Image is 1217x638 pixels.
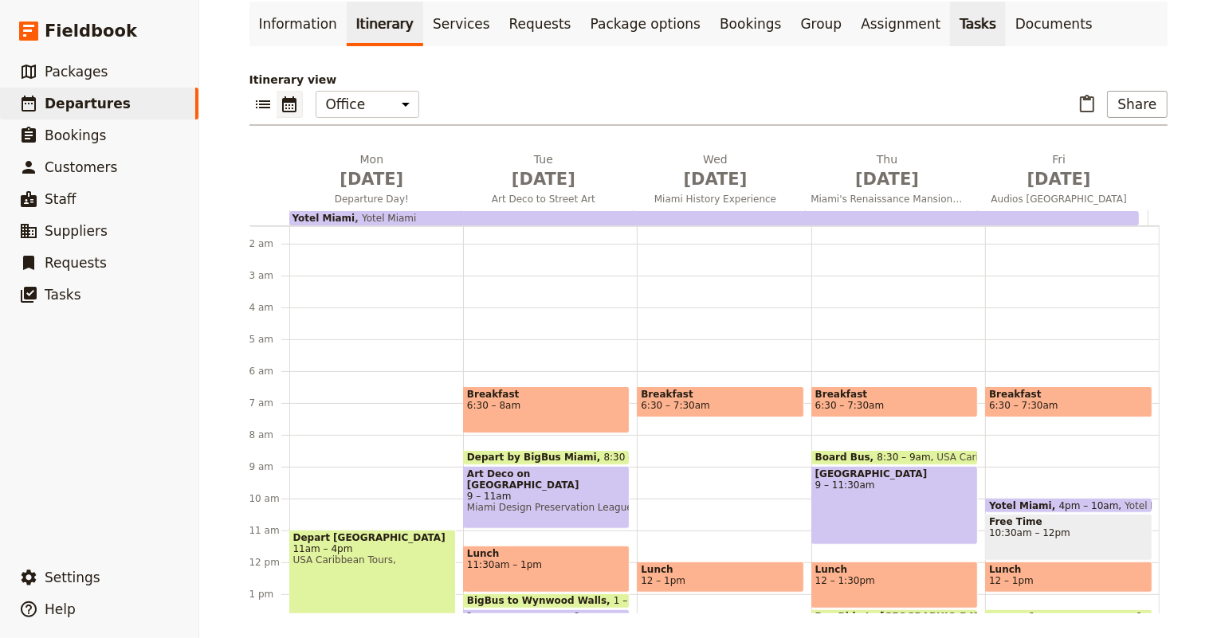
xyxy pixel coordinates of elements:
span: USA Caribbean Tours, [293,554,452,566]
button: Paste itinerary item [1074,91,1101,118]
h2: Fri [983,151,1136,191]
div: 4 am [249,301,289,314]
span: Depart [GEOGRAPHIC_DATA] [293,532,452,543]
span: [DATE] [296,167,449,191]
button: Thu [DATE]Miami's Renaissance Mansion and OLLI at UM [804,151,976,210]
span: 8:30 – 9am [604,452,658,463]
span: 12 – 1pm [641,575,685,586]
a: Requests [500,2,581,46]
span: Lunch [989,564,1148,575]
div: 3 am [249,269,289,282]
a: Itinerary [347,2,423,46]
span: [GEOGRAPHIC_DATA] [815,468,974,479]
span: Requests [45,255,107,271]
span: Fieldbook [45,19,137,43]
span: 6:30 – 7:30am [815,400,885,411]
span: Help [45,601,76,617]
a: Bookings [710,2,791,46]
span: Departures [45,96,131,112]
div: Lunch11:30am – 1pm [463,546,630,593]
span: [DATE] [811,167,964,191]
span: Miami Design Preservation League [467,502,626,513]
span: Packages [45,64,108,80]
span: Miami History Experience [633,193,799,205]
span: BigBus to Wynwood Walls [467,595,614,606]
button: List view [249,91,277,118]
div: Board Bus8:30 – 9amUSA Caribbean Tours, [811,450,978,465]
div: Lunch12 – 1pm [985,562,1152,593]
div: [GEOGRAPHIC_DATA]9 – 11:30am [811,466,978,545]
span: Art Deco to Street Art [461,193,626,205]
span: Lunch [815,564,974,575]
span: Breakfast [815,389,974,400]
span: 12 – 1pm [989,575,1034,586]
div: Art Deco on [GEOGRAPHIC_DATA]9 – 11amMiami Design Preservation League [463,466,630,529]
span: Lunch [641,564,799,575]
a: Tasks [950,2,1006,46]
a: Package options [581,2,710,46]
div: 12 pm [249,556,289,569]
span: [DATE] [983,167,1136,191]
div: Yotel Miami4pm – 10amYotel Miami [985,498,1152,513]
h2: Wed [639,151,792,191]
h2: Tue [467,151,620,191]
span: Free Time [989,516,1148,527]
div: Breakfast6:30 – 7:30am [811,386,978,417]
div: 8 am [249,429,289,441]
span: 12 – 1:30pm [815,575,974,586]
span: Breakfast [641,389,799,400]
span: Yotel Miami [292,213,355,224]
span: 11am – 4pm [293,543,452,554]
a: Information [249,2,347,46]
span: Breakfast [989,389,1148,400]
span: Yotel Miami [355,213,416,224]
a: Documents [1006,2,1102,46]
h2: Thu [811,151,964,191]
div: Breakfast6:30 – 7:30am [637,386,803,417]
div: Breakfast6:30 – 8am [463,386,630,433]
p: Itinerary view [249,72,1168,88]
span: Depart by BigBus Miami [467,452,604,463]
div: 9 am [249,460,289,473]
span: Settings [45,570,100,585]
span: 8:30 – 9am [877,452,930,463]
span: 6:30 – 8am [467,400,626,411]
span: Departure Day! [289,193,455,205]
span: USA Caribbean Tours, [931,452,1040,463]
button: Share [1107,91,1167,118]
div: 6 am [249,365,289,378]
span: Staff [45,191,77,207]
button: Wed [DATE]Miami History Experience [633,151,805,210]
div: 2 am [249,237,289,250]
span: [DATE] [467,167,620,191]
span: Customers [45,159,117,175]
div: Free Time10:30am – 12pm [985,514,1152,561]
button: Fri [DATE]Audios [GEOGRAPHIC_DATA] [976,151,1148,210]
span: Depart [GEOGRAPHIC_DATA] for [GEOGRAPHIC_DATA] [989,612,1148,634]
div: Bus Ride to [GEOGRAPHIC_DATA] [811,609,978,624]
span: Breakfast [467,389,626,400]
span: 6:30 – 7:30am [641,400,710,411]
div: Lunch12 – 1:30pm [811,562,978,609]
span: 4pm – 10am [1059,500,1119,511]
span: [DATE] [639,167,792,191]
a: Group [791,2,852,46]
div: 7 am [249,397,289,409]
span: Yotel Miami [1119,500,1180,511]
span: Yotel Miami [989,500,1059,511]
div: Depart by BigBus Miami8:30 – 9am [463,450,630,465]
span: 11:30am – 1pm [467,559,626,570]
span: 9 – 11am [467,491,626,502]
button: Tue [DATE]Art Deco to Street Art [461,151,633,210]
div: Lunch12 – 1pm [637,562,803,593]
a: Services [423,2,500,46]
div: BigBus to Wynwood Walls1 – 1:30pm [463,593,630,609]
span: 6:30 – 7:30am [989,400,1058,411]
a: Assignment [851,2,950,46]
div: 5 am [249,333,289,346]
div: Breakfast6:30 – 7:30am [985,386,1152,417]
span: 10:30am – 12pm [989,527,1148,538]
span: Art Deco on [GEOGRAPHIC_DATA] [467,468,626,491]
span: 9 – 11:30am [815,479,974,491]
button: Mon [DATE]Departure Day! [289,151,461,210]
